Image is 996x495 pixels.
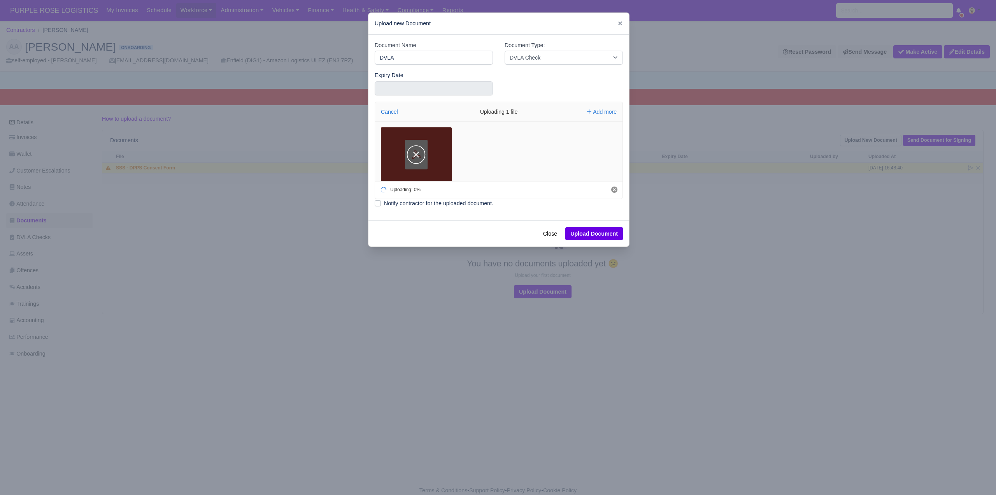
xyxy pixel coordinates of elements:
[856,405,996,495] iframe: Chat Widget
[384,199,493,208] label: Notify contractor for the uploaded document.
[584,106,620,117] button: Add more files
[565,227,623,240] button: Upload Document
[375,102,623,199] div: File Uploader
[368,13,629,35] div: Upload new Document
[440,102,557,122] div: Uploading 1 file
[375,71,403,80] label: Expiry Date
[375,41,416,50] label: Document Name
[379,106,400,117] button: Cancel
[538,227,562,240] button: Close
[390,187,421,192] div: Uploading: 0%
[505,41,545,50] label: Document Type:
[375,181,422,199] div: Uploading
[593,109,617,115] span: Add more
[611,187,617,193] button: Cancel
[405,144,427,166] button: Cancel upload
